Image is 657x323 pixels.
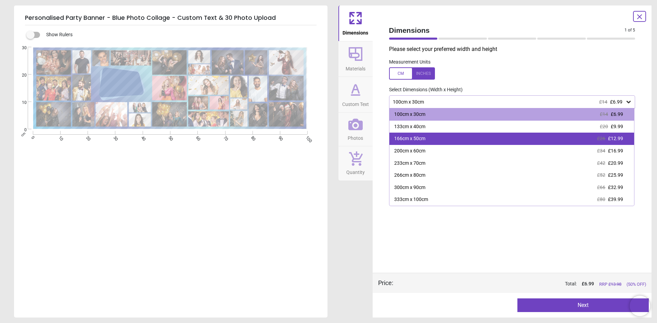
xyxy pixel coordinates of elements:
[346,166,365,176] span: Quantity
[611,111,623,117] span: £6.99
[14,72,27,78] span: 20
[624,27,635,33] span: 1 of 5
[608,172,623,178] span: £25.99
[338,146,373,180] button: Quantity
[630,296,650,316] iframe: Brevo live chat
[389,45,641,53] p: Please select your preferred width and height
[389,59,430,66] label: Measurement Units
[348,132,363,142] span: Photos
[346,62,365,72] span: Materials
[14,100,27,106] span: 10
[608,282,621,287] span: £ 13.98
[14,127,27,133] span: 0
[403,281,646,287] div: Total:
[608,160,623,166] span: £20.99
[394,123,425,130] div: 133cm x 40cm
[394,135,425,142] div: 166cm x 50cm
[600,124,608,129] span: £20
[608,197,623,202] span: £39.99
[389,25,625,35] span: Dimensions
[338,113,373,146] button: Photos
[338,41,373,77] button: Materials
[392,99,626,105] div: 100cm x 30cm
[597,172,605,178] span: £52
[597,160,605,166] span: £42
[394,196,428,203] div: 333cm x 100cm
[14,45,27,51] span: 30
[597,197,605,202] span: £80
[597,136,605,141] span: £26
[394,184,425,191] div: 300cm x 90cm
[600,111,608,117] span: £14
[343,26,368,37] span: Dimensions
[342,98,369,108] span: Custom Text
[599,99,607,105] span: £14
[608,136,623,141] span: £12.99
[338,5,373,41] button: Dimensions
[394,172,425,179] div: 266cm x 80cm
[611,124,623,129] span: £9.99
[582,281,594,287] span: £
[627,281,646,287] span: (50% OFF)
[25,11,317,25] h5: Personalised Party Banner - Blue Photo Collage - Custom Text & 30 Photo Upload
[517,298,649,312] button: Next
[599,281,621,287] span: RRP
[30,31,327,39] div: Show Rulers
[384,86,463,93] label: Select Dimensions (Width x Height)
[608,185,623,190] span: £32.99
[610,99,622,105] span: £6.99
[394,148,425,154] div: 200cm x 60cm
[608,148,623,153] span: £16.99
[597,148,605,153] span: £34
[338,77,373,112] button: Custom Text
[394,111,425,118] div: 100cm x 30cm
[597,185,605,190] span: £66
[584,281,594,286] span: 6.99
[378,279,393,287] div: Price :
[394,160,425,167] div: 233cm x 70cm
